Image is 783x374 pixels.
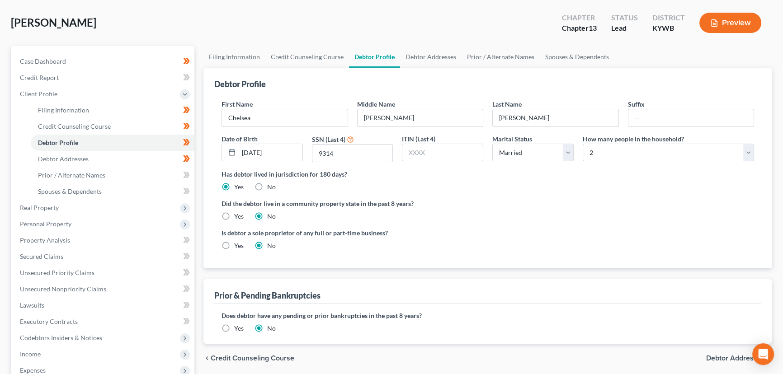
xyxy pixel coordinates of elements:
button: chevron_left Credit Counseling Course [203,355,294,362]
label: No [267,241,276,250]
label: SSN (Last 4) [312,135,345,144]
span: Real Property [20,204,59,211]
div: District [652,13,685,23]
div: Chapter [562,13,597,23]
span: Lawsuits [20,301,44,309]
span: Debtor Profile [38,139,78,146]
a: Prior / Alternate Names [462,46,540,68]
label: Date of Birth [222,134,258,144]
a: Filing Information [31,102,194,118]
span: Expenses [20,366,46,374]
label: First Name [222,99,253,109]
input: XXXX [402,144,483,161]
div: Debtor Profile [214,79,266,89]
label: Does debtor have any pending or prior bankruptcies in the past 8 years? [222,311,754,320]
label: Yes [234,324,244,333]
label: Is debtor a sole proprietor of any full or part-time business? [222,228,483,238]
label: No [267,212,276,221]
label: Yes [234,241,244,250]
div: KYWB [652,23,685,33]
div: Status [611,13,638,23]
span: Debtor Addresses [38,155,89,163]
label: How many people in the household? [583,134,684,144]
div: Prior & Pending Bankruptcies [214,290,321,301]
a: Property Analysis [13,232,194,248]
label: ITIN (Last 4) [402,134,435,144]
span: Client Profile [20,90,57,98]
a: Debtor Profile [31,135,194,151]
label: Yes [234,212,244,221]
a: Secured Claims [13,248,194,265]
span: Property Analysis [20,236,70,244]
input: -- [493,109,618,126]
a: Unsecured Nonpriority Claims [13,281,194,297]
input: -- [628,109,754,126]
span: Credit Report [20,74,59,81]
span: Personal Property [20,220,71,228]
label: Yes [234,182,244,192]
label: Suffix [628,99,645,109]
span: Codebtors Insiders & Notices [20,334,102,341]
span: Credit Counseling Course [211,355,294,362]
input: -- [222,109,348,126]
label: Has debtor lived in jurisdiction for 180 days? [222,169,754,179]
span: Credit Counseling Course [38,122,111,130]
a: Debtor Profile [349,46,400,68]
div: Open Intercom Messenger [752,343,774,365]
div: Chapter [562,23,597,33]
a: Credit Counseling Course [265,46,349,68]
span: 13 [589,23,597,32]
a: Case Dashboard [13,53,194,70]
span: Prior / Alternate Names [38,171,105,179]
label: Middle Name [357,99,395,109]
a: Lawsuits [13,297,194,313]
a: Debtor Addresses [400,46,462,68]
span: Unsecured Nonpriority Claims [20,285,106,293]
button: Preview [699,13,761,33]
label: Did the debtor live in a community property state in the past 8 years? [222,199,754,208]
a: Debtor Addresses [31,151,194,167]
span: [PERSON_NAME] [11,16,96,29]
label: No [267,182,276,192]
span: Secured Claims [20,252,63,260]
a: Credit Report [13,70,194,86]
div: Lead [611,23,638,33]
a: Spouses & Dependents [540,46,614,68]
a: Filing Information [203,46,265,68]
label: No [267,324,276,333]
span: Debtor Addresses [706,355,765,362]
input: M.I [358,109,483,126]
input: XXXX [312,145,393,162]
span: Filing Information [38,106,89,114]
span: Unsecured Priority Claims [20,269,94,276]
a: Credit Counseling Course [31,118,194,135]
input: MM/DD/YYYY [239,144,302,161]
a: Unsecured Priority Claims [13,265,194,281]
label: Marital Status [492,134,532,144]
span: Income [20,350,41,358]
a: Prior / Alternate Names [31,167,194,183]
button: Debtor Addresses chevron_right [706,355,772,362]
a: Executory Contracts [13,313,194,330]
span: Spouses & Dependents [38,187,102,195]
label: Last Name [492,99,522,109]
i: chevron_left [203,355,211,362]
span: Executory Contracts [20,318,78,325]
span: Case Dashboard [20,57,66,65]
a: Spouses & Dependents [31,183,194,200]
